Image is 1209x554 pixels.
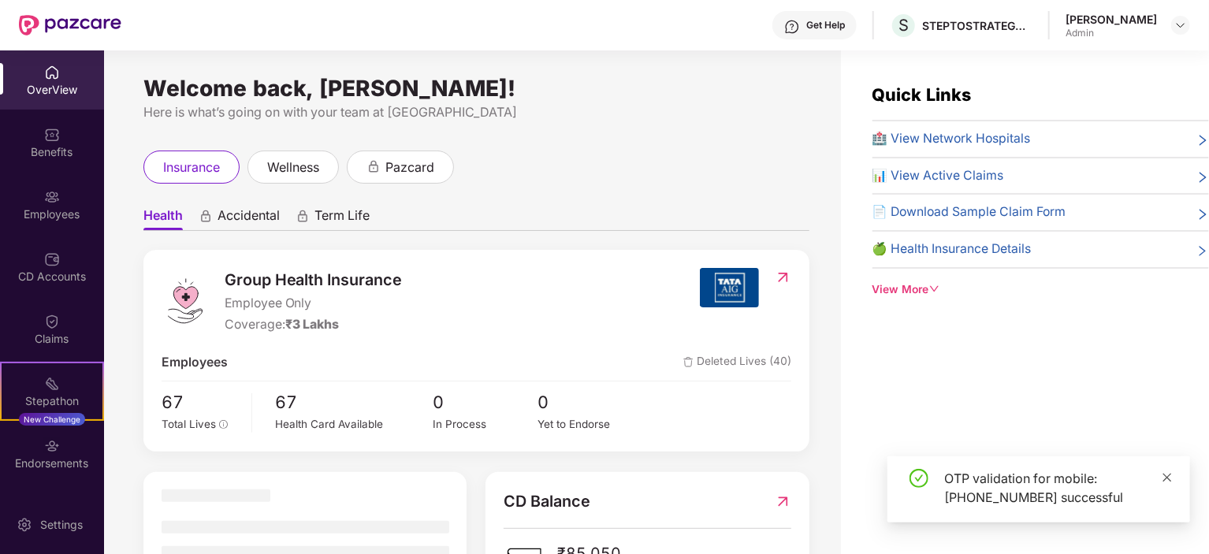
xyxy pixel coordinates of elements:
[296,209,310,223] div: animation
[898,16,909,35] span: S
[44,314,60,329] img: svg+xml;base64,PHN2ZyBpZD0iQ2xhaW0iIHhtbG5zPSJodHRwOi8vd3d3LnczLm9yZy8yMDAwL3N2ZyIgd2lkdGg9IjIwIi...
[872,166,1004,186] span: 📊 View Active Claims
[1196,206,1209,222] span: right
[44,65,60,80] img: svg+xml;base64,PHN2ZyBpZD0iSG9tZSIgeG1sbnM9Imh0dHA6Ly93d3cudzMub3JnLzIwMDAvc3ZnIiB3aWR0aD0iMjAiIG...
[17,517,32,533] img: svg+xml;base64,PHN2ZyBpZD0iU2V0dGluZy0yMHgyMCIgeG1sbnM9Imh0dHA6Ly93d3cudzMub3JnLzIwMDAvc3ZnIiB3aW...
[199,209,213,223] div: animation
[285,317,340,332] span: ₹3 Lakhs
[872,240,1032,259] span: 🍏 Health Insurance Details
[143,102,809,122] div: Here is what’s going on with your team at [GEOGRAPHIC_DATA]
[44,438,60,454] img: svg+xml;base64,PHN2ZyBpZD0iRW5kb3JzZW1lbnRzIiB4bWxucz0iaHR0cDovL3d3dy53My5vcmcvMjAwMC9zdmciIHdpZH...
[775,270,791,285] img: RedirectIcon
[538,389,643,416] span: 0
[538,416,643,433] div: Yet to Endorse
[929,284,940,295] span: down
[683,353,791,373] span: Deleted Lives (40)
[1196,243,1209,259] span: right
[225,268,403,292] span: Group Health Insurance
[225,294,403,314] span: Employee Only
[44,251,60,267] img: svg+xml;base64,PHN2ZyBpZD0iQ0RfQWNjb3VudHMiIGRhdGEtbmFtZT0iQ0QgQWNjb3VudHMiIHhtbG5zPSJodHRwOi8vd3...
[1174,19,1187,32] img: svg+xml;base64,PHN2ZyBpZD0iRHJvcGRvd24tMzJ4MzIiIHhtbG5zPSJodHRwOi8vd3d3LnczLm9yZy8yMDAwL3N2ZyIgd2...
[162,353,228,373] span: Employees
[504,489,590,514] span: CD Balance
[700,268,759,307] img: insurerIcon
[872,129,1031,149] span: 🏥 View Network Hospitals
[806,19,845,32] div: Get Help
[218,207,280,230] span: Accidental
[872,203,1066,222] span: 📄 Download Sample Claim Form
[1066,27,1157,39] div: Admin
[219,420,229,429] span: info-circle
[1196,169,1209,186] span: right
[910,469,928,488] span: check-circle
[314,207,370,230] span: Term Life
[1162,472,1173,483] span: close
[784,19,800,35] img: svg+xml;base64,PHN2ZyBpZD0iSGVscC0zMngzMiIgeG1sbnM9Imh0dHA6Ly93d3cudzMub3JnLzIwMDAvc3ZnIiB3aWR0aD...
[143,82,809,95] div: Welcome back, [PERSON_NAME]!
[366,159,381,173] div: animation
[276,389,433,416] span: 67
[143,207,183,230] span: Health
[385,158,434,177] span: pazcard
[44,127,60,143] img: svg+xml;base64,PHN2ZyBpZD0iQmVuZWZpdHMiIHhtbG5zPSJodHRwOi8vd3d3LnczLm9yZy8yMDAwL3N2ZyIgd2lkdGg9Ij...
[276,416,433,433] div: Health Card Available
[225,315,403,335] div: Coverage:
[162,277,209,325] img: logo
[872,84,972,105] span: Quick Links
[19,413,85,426] div: New Challenge
[2,393,102,409] div: Stepathon
[775,489,791,514] img: RedirectIcon
[19,15,121,35] img: New Pazcare Logo
[433,389,538,416] span: 0
[44,189,60,205] img: svg+xml;base64,PHN2ZyBpZD0iRW1wbG95ZWVzIiB4bWxucz0iaHR0cDovL3d3dy53My5vcmcvMjAwMC9zdmciIHdpZHRoPS...
[162,418,216,430] span: Total Lives
[433,416,538,433] div: In Process
[1066,12,1157,27] div: [PERSON_NAME]
[683,357,694,367] img: deleteIcon
[1196,132,1209,149] span: right
[44,376,60,392] img: svg+xml;base64,PHN2ZyB4bWxucz0iaHR0cDovL3d3dy53My5vcmcvMjAwMC9zdmciIHdpZHRoPSIyMSIgaGVpZ2h0PSIyMC...
[872,281,1209,299] div: View More
[267,158,319,177] span: wellness
[162,389,240,416] span: 67
[35,517,87,533] div: Settings
[944,469,1171,507] div: OTP validation for mobile: [PHONE_NUMBER] successful
[922,18,1032,33] div: STEPTOSTRATEGY SOFTWARE CONSULTING PRIVATE LIMITED
[163,158,220,177] span: insurance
